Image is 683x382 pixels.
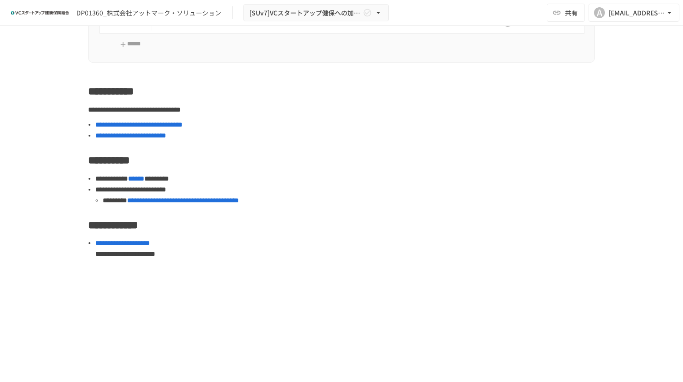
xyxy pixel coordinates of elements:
[11,5,69,20] img: ZDfHsVrhrXUoWEWGWYf8C4Fv4dEjYTEDCNvmL73B7ox
[76,8,221,18] div: DP01360_株式会社アットマーク・ソリューション
[589,4,679,22] button: A[EMAIL_ADDRESS][DOMAIN_NAME]
[547,4,585,22] button: 共有
[249,7,361,19] span: [SUv7]VCスタートアップ健保への加入申請手続き
[243,4,389,22] button: [SUv7]VCスタートアップ健保への加入申請手続き
[609,7,665,19] div: [EMAIL_ADDRESS][DOMAIN_NAME]
[594,7,605,18] div: A
[565,8,578,18] span: 共有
